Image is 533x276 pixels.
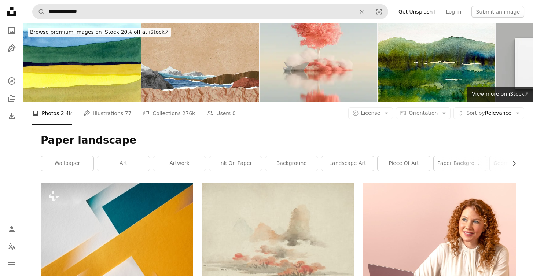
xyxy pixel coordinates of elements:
h1: Paper landscape [41,134,516,147]
a: Users 0 [207,102,236,125]
a: Log in [441,6,466,18]
a: Explore [4,74,19,88]
a: landscape art [321,156,374,171]
a: Illustrations 77 [84,102,131,125]
button: scroll list to the right [507,156,516,171]
a: a close up of a piece of paper with different colors [41,230,193,237]
span: Orientation [409,110,438,116]
a: Browse premium images on iStock|20% off at iStock↗ [23,23,176,41]
a: Download History [4,109,19,124]
img: watercolor landscape [378,23,495,102]
form: Find visuals sitewide [32,4,388,19]
span: 77 [125,109,132,117]
a: background [265,156,318,171]
a: Collections 276k [143,102,195,125]
button: Orientation [396,107,451,119]
a: Log in / Sign up [4,222,19,236]
a: piece of art [378,156,430,171]
span: Browse premium images on iStock | [30,29,121,35]
a: Collections [4,91,19,106]
a: View more on iStock↗ [467,87,533,102]
button: Sort byRelevance [453,107,524,119]
a: Get Unsplash+ [394,6,441,18]
span: 276k [182,109,195,117]
span: 0 [232,109,236,117]
button: Submit an image [471,6,524,18]
div: 20% off at iStock ↗ [28,28,171,37]
a: ink on paper [209,156,262,171]
span: License [361,110,381,116]
a: Photos [4,23,19,38]
a: paper background [434,156,486,171]
button: License [348,107,393,119]
a: Home — Unsplash [4,4,19,21]
button: Search Unsplash [33,5,45,19]
a: artwork [153,156,206,171]
button: Clear [354,5,370,19]
span: Sort by [466,110,485,116]
a: Illustrations [4,41,19,56]
button: Language [4,239,19,254]
span: Relevance [466,110,511,117]
img: watercolor landscape field and mountain [23,23,141,102]
img: Zine collage landscape paper art [141,23,259,102]
span: View more on iStock ↗ [472,91,529,97]
a: wallpaper [41,156,93,171]
button: Menu [4,257,19,272]
a: art [97,156,150,171]
img: Pink Tree on a Floating Island in a Calm Water [260,23,377,102]
button: Visual search [370,5,388,19]
a: a painting of a landscape with a mountain in the background [202,238,354,244]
